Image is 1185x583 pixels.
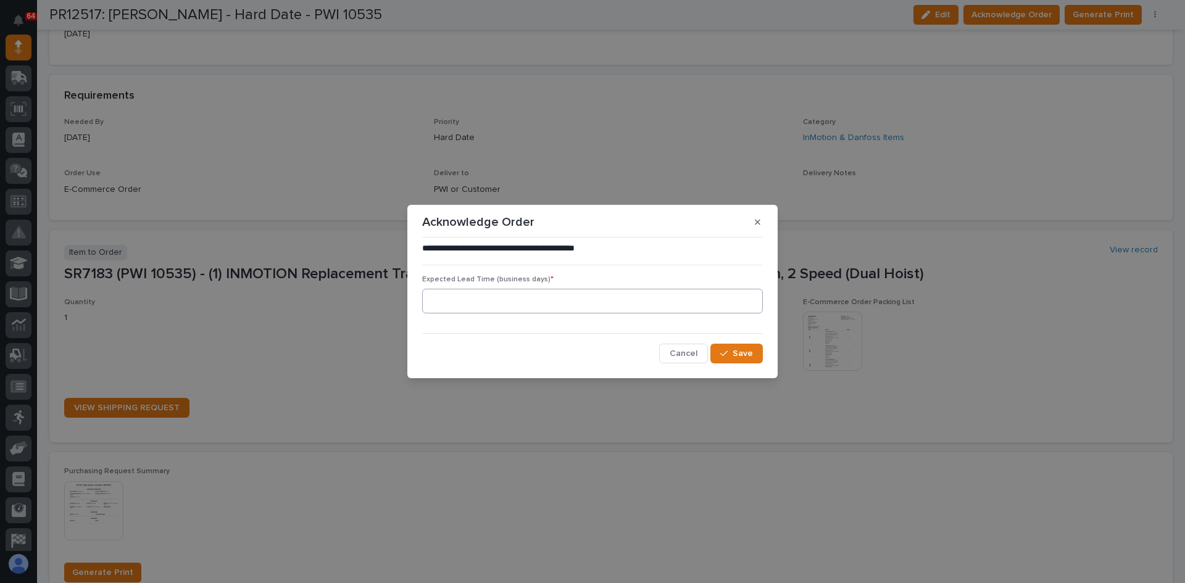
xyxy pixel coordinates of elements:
[659,344,708,363] button: Cancel
[710,344,763,363] button: Save
[422,276,554,283] span: Expected Lead Time (business days)
[422,215,534,229] p: Acknowledge Order
[733,348,753,359] span: Save
[670,348,697,359] span: Cancel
